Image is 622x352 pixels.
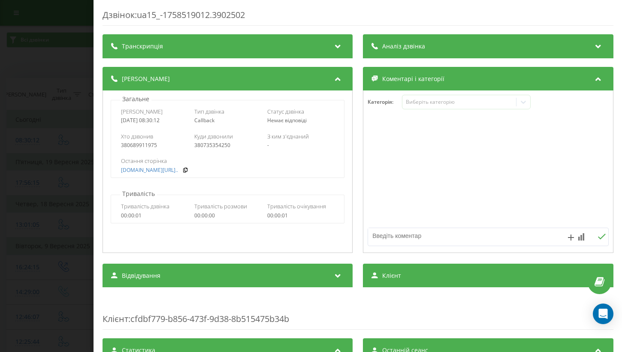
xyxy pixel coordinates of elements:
[267,142,334,148] div: -
[121,142,188,148] div: 380689911975
[267,117,307,124] span: Немає відповіді
[382,271,401,280] span: Клієнт
[121,167,178,173] a: [DOMAIN_NAME][URL]..
[122,271,160,280] span: Відвідування
[194,202,247,210] span: Тривалість розмови
[194,142,261,148] div: 380735354250
[121,117,188,123] div: [DATE] 08:30:12
[121,132,153,140] span: Хто дзвонив
[103,9,613,26] div: Дзвінок : ua15_-1758519012.3902502
[120,190,157,198] p: Тривалість
[121,157,167,165] span: Остання сторінка
[103,296,613,330] div: : cfdbf779-b856-473f-9d38-8b515475b34b
[267,202,326,210] span: Тривалість очікування
[267,213,334,219] div: 00:00:01
[121,202,169,210] span: Тривалість дзвінка
[194,213,261,219] div: 00:00:00
[103,313,128,325] span: Клієнт
[267,132,309,140] span: З ким з'єднаний
[593,304,613,324] div: Open Intercom Messenger
[194,117,214,124] span: Callback
[368,99,402,105] h4: Категорія :
[267,108,304,115] span: Статус дзвінка
[121,213,188,219] div: 00:00:01
[122,42,163,51] span: Транскрипція
[194,132,232,140] span: Куди дзвонили
[382,42,425,51] span: Аналіз дзвінка
[122,75,170,83] span: [PERSON_NAME]
[382,75,444,83] span: Коментарі і категорії
[121,108,163,115] span: [PERSON_NAME]
[194,108,224,115] span: Тип дзвінка
[405,99,513,105] div: Виберіть категорію
[120,95,151,103] p: Загальне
